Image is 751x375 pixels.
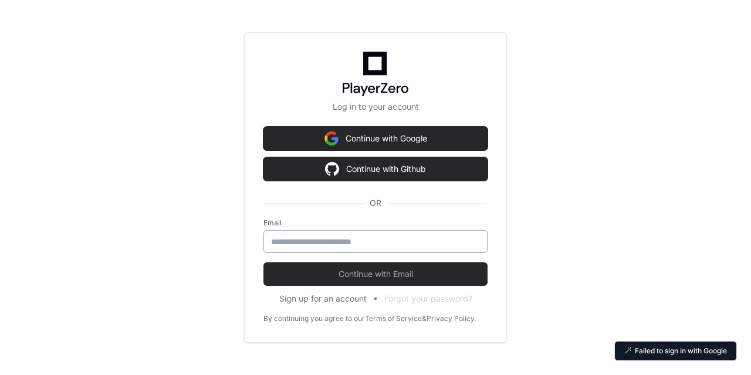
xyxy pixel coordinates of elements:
a: Terms of Service [365,314,422,323]
button: Forgot your password? [384,293,472,305]
button: Sign up for an account [279,293,367,305]
label: Email [263,218,488,228]
button: Continue with Github [263,157,488,181]
img: Sign in with google [325,157,339,181]
p: Failed to sign in with Google [635,346,727,356]
button: Continue with Google [263,127,488,150]
span: Continue with Email [263,268,488,280]
div: & [422,314,427,323]
img: Sign in with google [324,127,339,150]
a: Privacy Policy. [427,314,476,323]
div: By continuing you agree to our [263,314,365,323]
button: Continue with Email [263,262,488,286]
p: Log in to your account [263,101,488,113]
span: OR [365,197,386,209]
